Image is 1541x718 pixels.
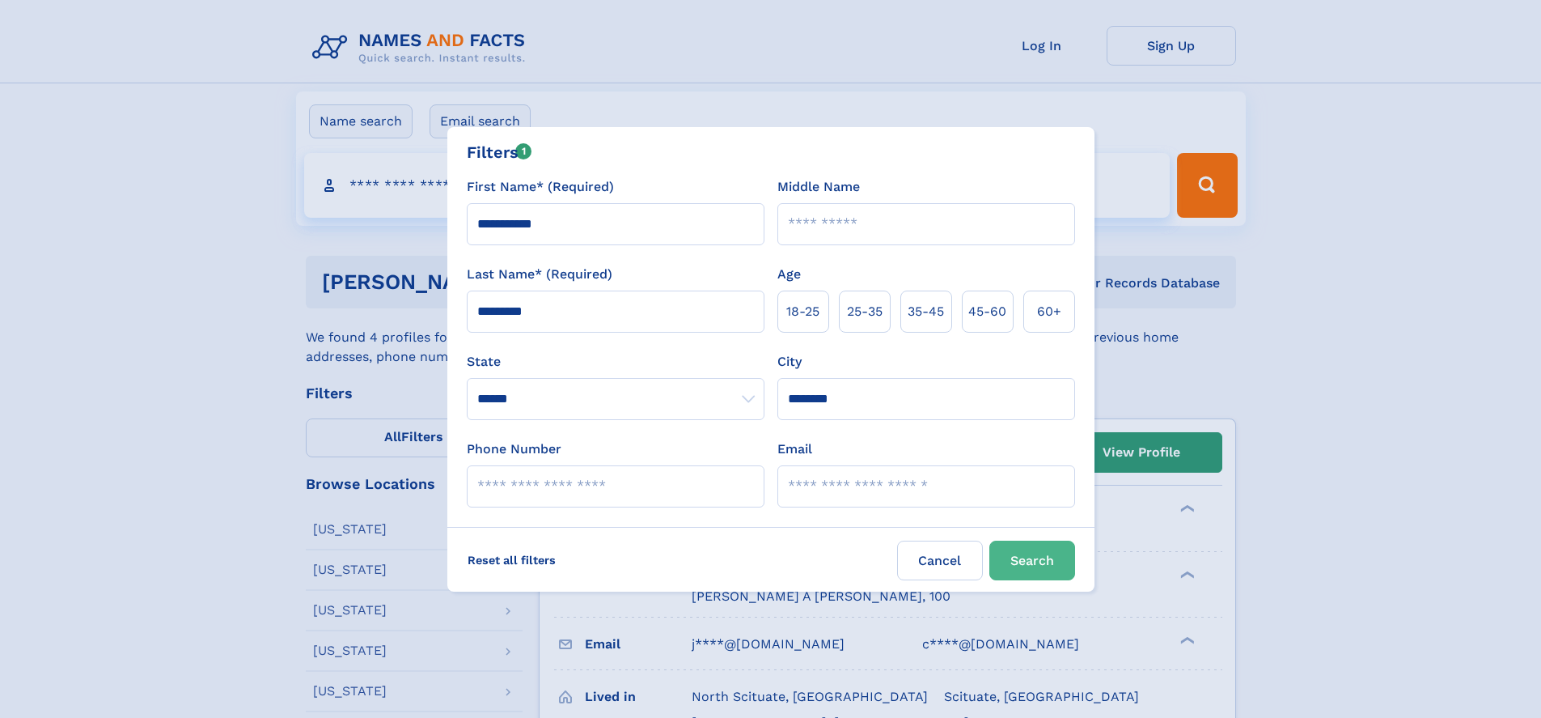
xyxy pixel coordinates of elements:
button: Search [989,541,1075,580]
label: Middle Name [777,177,860,197]
span: 60+ [1037,302,1061,321]
label: Phone Number [467,440,561,459]
span: 45‑60 [968,302,1006,321]
span: 35‑45 [908,302,944,321]
label: Cancel [897,541,983,580]
label: First Name* (Required) [467,177,614,197]
label: Reset all filters [457,541,566,580]
label: Last Name* (Required) [467,265,612,284]
div: Filters [467,140,532,164]
label: Email [777,440,812,459]
label: State [467,352,764,372]
span: 25‑35 [847,302,883,321]
label: Age [777,265,801,284]
label: City [777,352,802,372]
span: 18‑25 [786,302,819,321]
